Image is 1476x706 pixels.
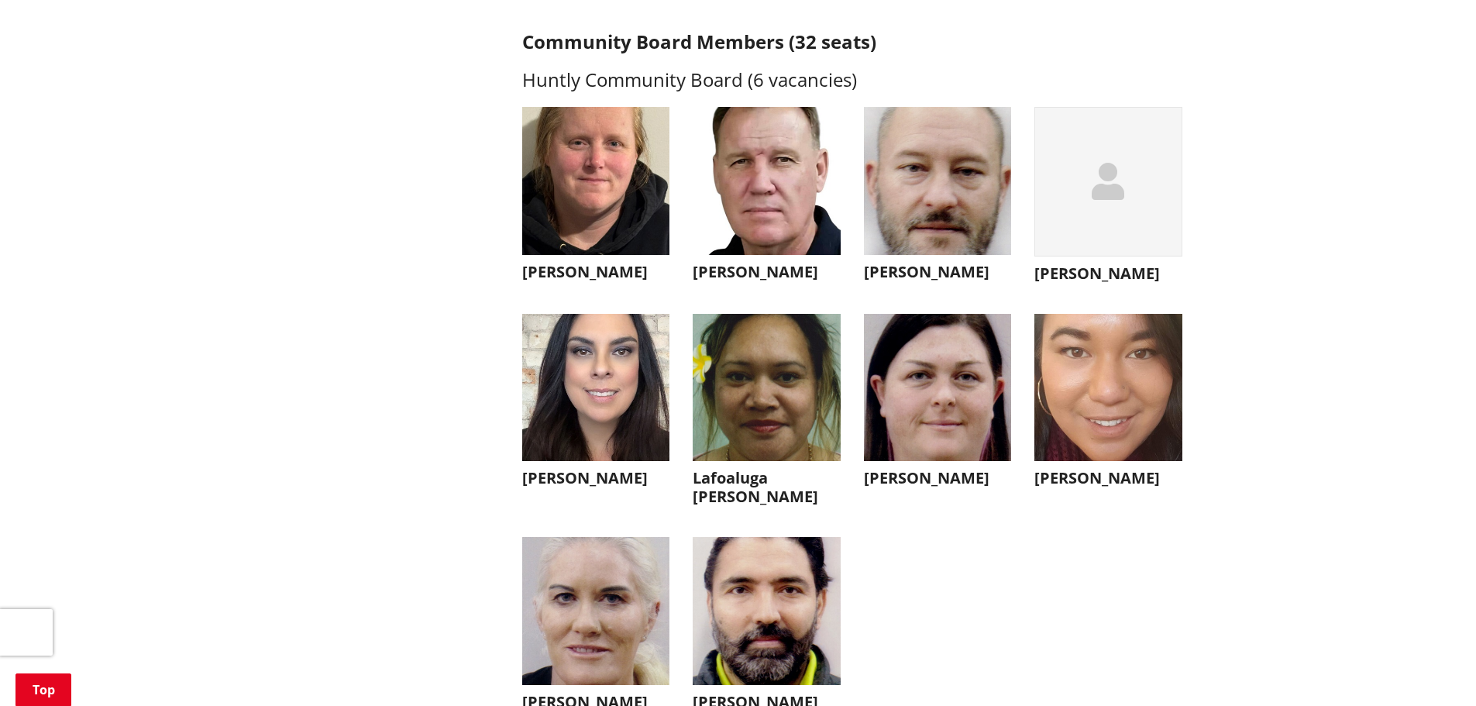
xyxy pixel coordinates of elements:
[864,314,1012,462] img: WO-B-HU__MCGAUGHRAN_S__dnUhr
[522,537,670,685] img: WO-B-HU__JONES_T__fZ6xw
[864,263,1012,281] h3: [PERSON_NAME]
[864,107,1012,289] button: [PERSON_NAME]
[693,537,841,685] img: WO-B-HU__SANDHU_J__L6BKv
[522,263,670,281] h3: [PERSON_NAME]
[1034,264,1182,283] h3: [PERSON_NAME]
[864,107,1012,255] img: WO-B-HU__PARKER_J__3h2oK
[522,469,670,487] h3: [PERSON_NAME]
[693,263,841,281] h3: [PERSON_NAME]
[522,107,670,289] button: [PERSON_NAME]
[522,29,876,54] strong: Community Board Members (32 seats)
[1034,314,1182,462] img: WO-B-HU__WAWATAI_E__XerB5
[15,673,71,706] a: Top
[693,314,841,462] img: WO-B-HU__SAKARIA_L__ySdbA
[1405,641,1461,697] iframe: Messenger Launcher
[693,469,841,506] h3: Lafoaluga [PERSON_NAME]
[693,107,841,255] img: WO-B-HU__AMOS_P__GSZMW
[1034,314,1182,496] button: [PERSON_NAME]
[864,314,1012,496] button: [PERSON_NAME]
[1034,107,1182,291] button: [PERSON_NAME]
[693,107,841,289] button: [PERSON_NAME]
[522,314,670,496] button: [PERSON_NAME]
[522,107,670,255] img: WO-B-HU__TENGU_J__iRvEY
[693,314,841,515] button: Lafoaluga [PERSON_NAME]
[1034,469,1182,487] h3: [PERSON_NAME]
[522,69,1182,91] h3: Huntly Community Board (6 vacancies)
[522,314,670,462] img: WO-B-HU__FLOYED_A__J4caa
[864,469,1012,487] h3: [PERSON_NAME]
